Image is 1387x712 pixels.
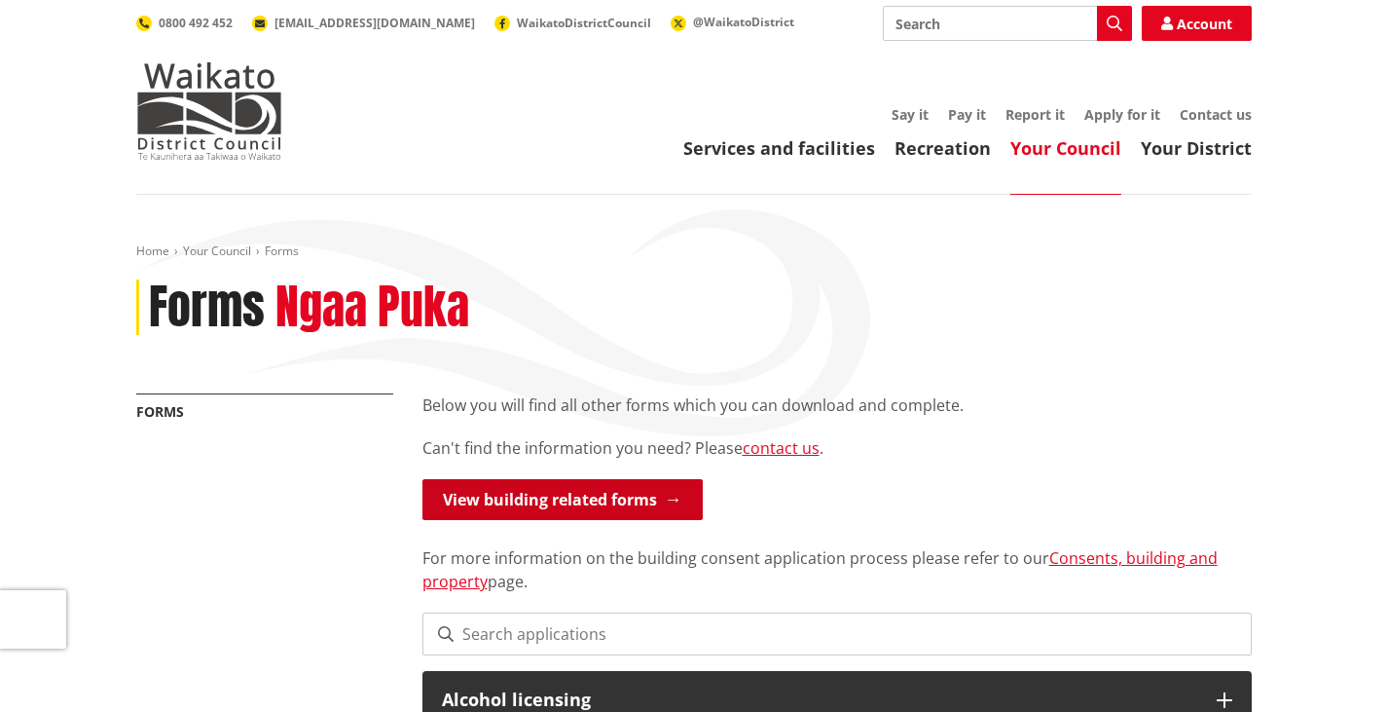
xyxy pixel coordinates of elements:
input: Search input [883,6,1132,41]
a: contact us [743,437,820,459]
a: 0800 492 452 [136,15,233,31]
a: Forms [136,402,184,421]
a: Services and facilities [683,136,875,160]
a: Pay it [948,105,986,124]
input: Search applications [422,613,1252,656]
a: Apply for it [1084,105,1160,124]
span: WaikatoDistrictCouncil [517,15,651,31]
a: Your District [1141,136,1252,160]
a: Home [136,243,169,259]
span: @WaikatoDistrict [693,14,794,30]
span: Forms [265,243,299,259]
a: WaikatoDistrictCouncil [494,15,651,31]
iframe: Messenger Launcher [1297,630,1368,700]
span: 0800 492 452 [159,15,233,31]
a: Your Council [1010,136,1121,160]
h3: Alcohol licensing [442,691,1197,710]
a: Your Council [183,243,251,259]
a: Say it [892,105,929,124]
a: [EMAIL_ADDRESS][DOMAIN_NAME] [252,15,475,31]
img: Waikato District Council - Te Kaunihera aa Takiwaa o Waikato [136,62,282,160]
p: For more information on the building consent application process please refer to our page. [422,523,1252,593]
p: Below you will find all other forms which you can download and complete. [422,393,1252,417]
span: [EMAIL_ADDRESS][DOMAIN_NAME] [274,15,475,31]
h1: Forms [149,280,265,336]
a: Account [1142,6,1252,41]
p: Can't find the information you need? Please . [422,436,1252,460]
h2: Ngaa Puka [275,280,469,336]
a: Report it [1005,105,1065,124]
a: Recreation [894,136,991,160]
a: Consents, building and property [422,547,1218,592]
a: @WaikatoDistrict [671,14,794,30]
a: Contact us [1180,105,1252,124]
a: View building related forms [422,479,703,520]
nav: breadcrumb [136,244,1252,260]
